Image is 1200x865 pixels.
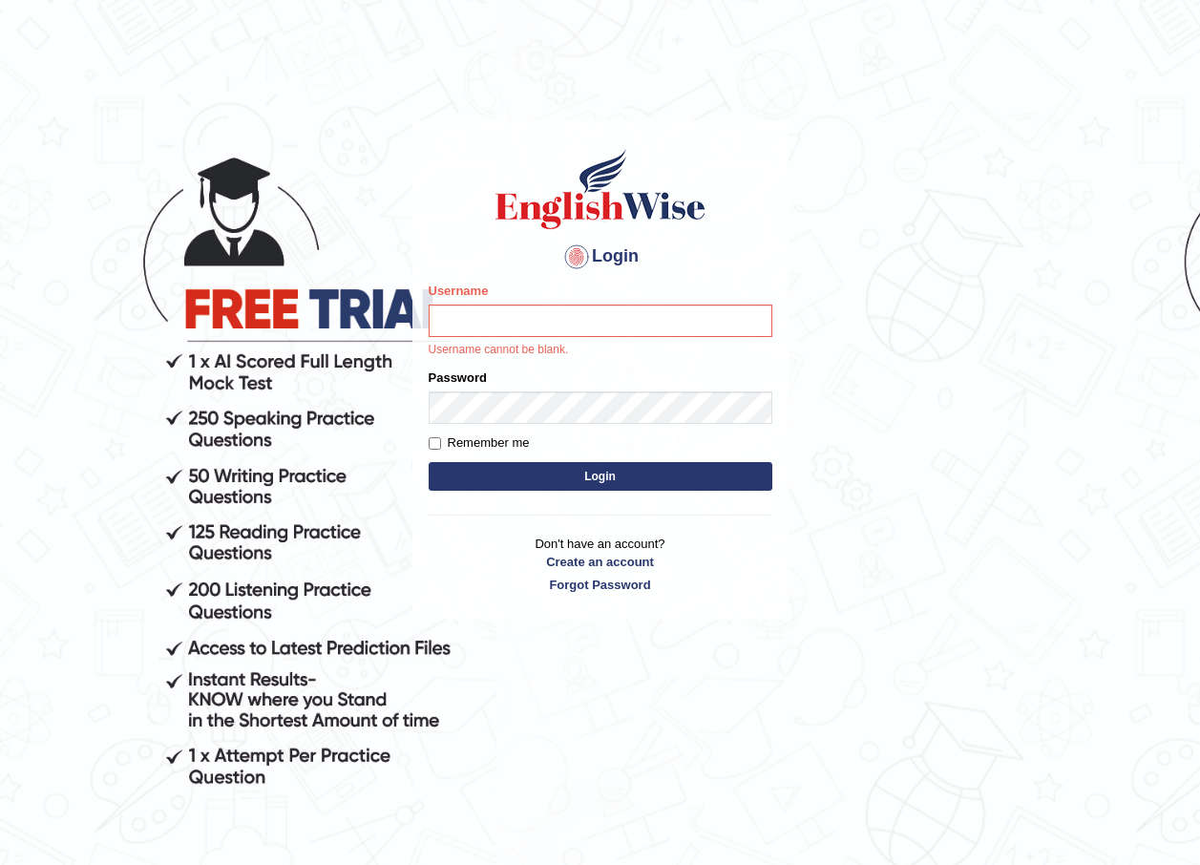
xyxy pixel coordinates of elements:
label: Remember me [429,433,530,453]
a: Forgot Password [429,576,772,594]
h4: Login [429,242,772,272]
p: Don't have an account? [429,535,772,594]
label: Username [429,282,489,300]
a: Create an account [429,553,772,571]
button: Login [429,462,772,491]
input: Remember me [429,437,441,450]
img: Logo of English Wise sign in for intelligent practice with AI [492,146,709,232]
label: Password [429,369,487,387]
p: Username cannot be blank. [429,342,772,359]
